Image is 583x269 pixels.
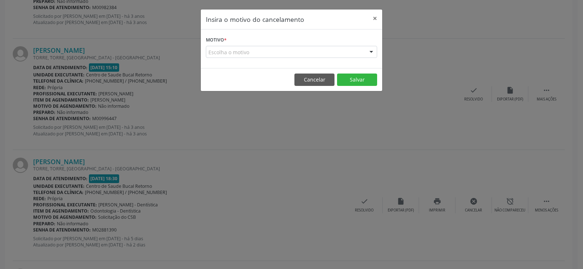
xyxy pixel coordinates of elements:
label: Motivo [206,35,227,46]
button: Close [368,9,382,27]
span: Escolha o motivo [208,48,249,56]
button: Cancelar [294,74,334,86]
h5: Insira o motivo do cancelamento [206,15,304,24]
button: Salvar [337,74,377,86]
